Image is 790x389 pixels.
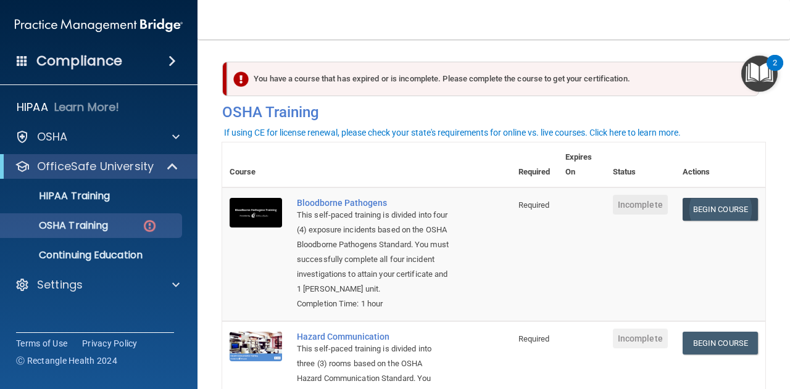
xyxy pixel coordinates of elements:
span: Incomplete [613,329,668,348]
a: Begin Course [683,198,758,221]
th: Expires On [558,142,605,187]
a: Terms of Use [16,337,67,350]
a: Privacy Policy [82,337,138,350]
a: OSHA [15,129,180,144]
th: Status [605,142,675,187]
img: danger-circle.6113f641.png [142,218,157,234]
div: You have a course that has expired or is incomplete. Please complete the course to get your certi... [227,62,759,96]
a: OfficeSafe University [15,159,179,174]
th: Actions [675,142,765,187]
div: Completion Time: 1 hour [297,297,449,311]
span: Incomplete [613,195,668,215]
p: OSHA Training [8,219,108,232]
div: If using CE for license renewal, please check your state's requirements for online vs. live cours... [224,128,681,137]
iframe: Drift Widget Chat Controller [728,304,775,351]
a: Hazard Communication [297,332,449,342]
a: Settings [15,277,180,292]
p: HIPAA Training [8,190,110,202]
img: PMB logo [15,13,183,38]
a: Begin Course [683,332,758,354]
p: Learn More! [54,100,120,115]
div: This self-paced training is divided into four (4) exposure incidents based on the OSHA Bloodborne... [297,208,449,297]
h4: Compliance [36,52,122,70]
p: Continuing Education [8,249,177,261]
button: If using CE for license renewal, please check your state's requirements for online vs. live cours... [222,126,683,139]
span: Required [518,200,550,210]
th: Course [222,142,289,187]
th: Required [511,142,558,187]
p: OSHA [37,129,68,144]
div: 2 [773,63,777,79]
button: Open Resource Center, 2 new notifications [741,55,778,92]
a: Bloodborne Pathogens [297,198,449,208]
span: Ⓒ Rectangle Health 2024 [16,354,117,367]
p: OfficeSafe University [37,159,154,174]
img: exclamation-circle-solid-danger.72ef9ffc.png [233,72,249,87]
p: HIPAA [17,100,48,115]
span: Required [518,334,550,343]
h4: OSHA Training [222,104,765,121]
p: Settings [37,277,83,292]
